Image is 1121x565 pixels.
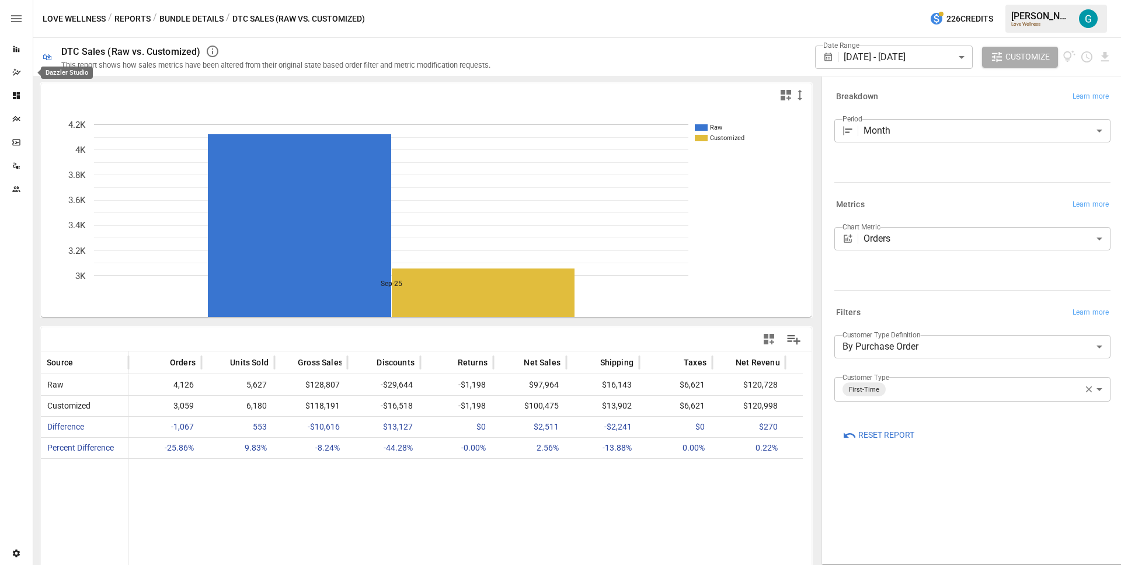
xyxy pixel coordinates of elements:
span: First-Time [844,383,884,396]
span: $16,143 [572,375,633,395]
label: Date Range [823,40,859,50]
div: / [226,12,230,26]
button: Sort [152,354,169,371]
div: Month [864,119,1110,142]
label: Customer Type [843,372,889,382]
span: $100,475 [499,396,560,416]
span: -$29,644 [353,375,415,395]
span: -$10,616 [280,417,342,437]
span: $13,902 [572,396,633,416]
label: Chart Metric [843,222,880,232]
span: -1,067 [134,417,196,437]
text: 3.4K [68,220,86,231]
span: Returns [458,357,488,368]
span: -$1,198 [426,396,488,416]
span: Net Revenue [736,357,785,368]
h6: Metrics [836,198,865,211]
span: 226 Credits [946,12,993,26]
button: View documentation [1063,47,1076,68]
span: 5,627 [207,375,269,395]
button: Sort [280,354,297,371]
button: Manage Columns [781,326,807,353]
span: 2.56% [499,438,560,458]
span: $120,998 [718,396,779,416]
span: Shipping [600,357,633,368]
text: Customized [710,134,744,142]
span: 0.22% [718,438,779,458]
span: $6,621 [645,375,706,395]
button: Bundle Details [159,12,224,26]
span: 9.83% [207,438,269,458]
span: -$2,241 [572,417,633,437]
h6: Filters [836,306,861,319]
button: Sort [213,354,229,371]
span: Customized [43,396,90,416]
button: Customize [982,47,1058,68]
svg: A chart. [41,107,803,317]
text: 4.2K [68,120,86,130]
div: 🛍 [43,51,52,62]
span: Taxes [684,357,706,368]
span: $0 [426,417,488,437]
span: Reset Report [858,428,914,442]
text: 4K [75,145,86,155]
span: -44.28% [353,438,415,458]
span: Percent Difference [43,438,114,458]
span: 3,059 [134,396,196,416]
button: Reports [114,12,151,26]
button: Sort [74,354,90,371]
span: Units Sold [230,357,269,368]
button: Sort [359,354,375,371]
span: $120,728 [718,375,779,395]
label: Period [843,114,862,124]
text: Sep-25 [381,280,402,288]
span: $270 [718,417,779,437]
span: 553 [207,417,269,437]
button: Sort [583,354,599,371]
span: Gross Sales [298,357,343,368]
div: By Purchase Order [834,335,1110,358]
span: -$1,198 [426,375,488,395]
button: Reset Report [834,425,922,446]
text: 3.2K [68,246,86,256]
text: 3.6K [68,195,86,205]
span: -13.88% [572,438,633,458]
label: Customer Type Definition [843,330,921,340]
span: -25.86% [134,438,196,458]
span: Learn more [1073,199,1109,211]
button: Gavin Acres [1072,2,1105,35]
text: Raw [710,124,723,131]
span: Orders [170,357,196,368]
button: Love Wellness [43,12,106,26]
button: Sort [666,354,683,371]
span: 6,180 [207,396,269,416]
button: 226Credits [925,8,998,30]
span: $97,964 [499,375,560,395]
div: [PERSON_NAME] [1011,11,1072,22]
div: Love Wellness [1011,22,1072,27]
span: Difference [43,417,84,437]
span: -$16,518 [353,396,415,416]
span: 0.00% [645,438,706,458]
text: 3.8K [68,170,86,180]
span: -0.00% [426,438,488,458]
button: Download report [1098,50,1112,64]
button: Sort [506,354,523,371]
span: Net Sales [524,357,560,368]
h6: Breakdown [836,90,878,103]
div: DTC Sales (Raw vs. Customized) [61,46,201,57]
img: Gavin Acres [1079,9,1098,28]
span: Raw [43,375,64,395]
text: 3K [75,271,86,281]
span: Learn more [1073,307,1109,319]
button: Sort [440,354,457,371]
div: This report shows how sales metrics have been altered from their original state based order filte... [61,61,490,69]
span: -8.24% [280,438,342,458]
span: Source [47,357,73,368]
div: [DATE] - [DATE] [844,46,972,69]
span: Customize [1005,50,1050,64]
button: Sort [718,354,734,371]
div: Dazzler Studio [41,67,93,79]
span: 4,126 [134,375,196,395]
